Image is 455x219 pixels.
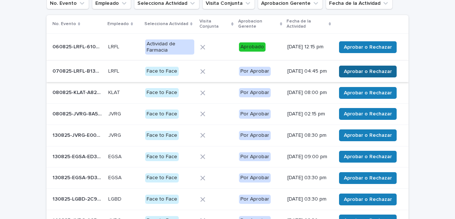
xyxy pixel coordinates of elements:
p: Selecciona Actividad [144,20,188,28]
span: Aprobar o Rechazar [344,132,392,139]
button: Aprobar o Rechazar [339,194,397,205]
tr: 080825-KLAT-A8230E080825-KLAT-A8230E KLATKLAT Face to FacePor Aprobar[DATE] 08:00 pmAprobar o Rec... [47,82,408,104]
div: Face to Face [145,173,179,182]
span: Aprobar o Rechazar [344,68,392,75]
p: 130825-JVRG-E00B74 [52,131,104,139]
div: Por Aprobar [239,195,271,204]
p: [DATE] 03:30 pm [287,175,330,181]
tr: 130825-EGSA-ED398B130825-EGSA-ED398B EGSAEGSA Face to FacePor Aprobar[DATE] 09:00 pmAprobar o Rec... [47,146,408,167]
p: JVRG [108,109,123,117]
p: Aprobacion Gerente [238,17,278,31]
p: Visita Conjunta [199,17,229,31]
div: Por Aprobar [239,152,271,161]
p: EGSA [108,152,123,160]
p: LGBD [108,195,123,202]
span: Aprobar o Rechazar [344,110,392,118]
div: Aprobado [239,42,266,52]
p: Empleado [107,20,129,28]
p: [DATE] 04:45 pm [287,68,330,74]
div: Por Aprobar [239,131,271,140]
p: 070825-LRFL-B13B94 [52,67,104,74]
button: Aprobar o Rechazar [339,151,397,163]
button: Aprobar o Rechazar [339,129,397,141]
p: LRFL [108,42,121,50]
div: Face to Face [145,152,179,161]
div: Por Aprobar [239,88,271,97]
p: KLAT [108,88,122,96]
p: [DATE] 03:30 pm [287,196,330,202]
p: 080825-KLAT-A8230E [52,88,104,96]
tr: 080825-JVRG-8A51C5080825-JVRG-8A51C5 JVRGJVRG Face to FacePor Aprobar[DATE] 02:15 pmAprobar o Rec... [47,103,408,125]
p: [DATE] 02:15 pm [287,111,330,117]
span: Aprobar o Rechazar [344,174,392,182]
p: [DATE] 09:00 pm [287,154,330,160]
button: Aprobar o Rechazar [339,66,397,77]
span: Aprobar o Rechazar [344,196,392,203]
div: Face to Face [145,131,179,140]
tr: 130825-JVRG-E00B74130825-JVRG-E00B74 JVRGJVRG Face to FacePor Aprobar[DATE] 08:30 pmAprobar o Rec... [47,125,408,146]
p: [DATE] 08:30 pm [287,132,330,139]
div: Face to Face [145,109,179,119]
div: Face to Face [145,88,179,97]
p: 080825-JVRG-8A51C5 [52,109,104,117]
tr: 070825-LRFL-B13B94070825-LRFL-B13B94 LRFLLRFL Face to FacePor Aprobar[DATE] 04:45 pmAprobar o Rec... [47,61,408,82]
tr: 130825-LGBD-2C9167130825-LGBD-2C9167 LGBDLGBD Face to FacePor Aprobar[DATE] 03:30 pmAprobar o Rec... [47,189,408,210]
span: Aprobar o Rechazar [344,153,392,160]
p: 130825-EGSA-ED398B [52,152,104,160]
div: Face to Face [145,67,179,76]
p: No. Evento [52,20,76,28]
p: [DATE] 08:00 pm [287,90,330,96]
p: Fecha de la Actividad [287,17,327,31]
tr: 060825-LRFL-610218060825-LRFL-610218 LRFLLRFL Actividad de FarmaciaAprobado[DATE] 12:15 pmAprobar... [47,33,408,61]
div: Por Aprobar [239,109,271,119]
p: JVRG [108,131,123,139]
p: EGSA [108,173,123,181]
div: Actividad de Farmacia [145,39,195,55]
button: Aprobar o Rechazar [339,41,397,53]
p: 060825-LRFL-610218 [52,42,104,50]
tr: 130825-EGSA-9D36B1130825-EGSA-9D36B1 EGSAEGSA Face to FacePor Aprobar[DATE] 03:30 pmAprobar o Rec... [47,167,408,189]
p: 130825-LGBD-2C9167 [52,195,104,202]
span: Aprobar o Rechazar [344,89,392,97]
button: Aprobar o Rechazar [339,108,397,120]
p: 130825-EGSA-9D36B1 [52,173,104,181]
div: Por Aprobar [239,67,271,76]
p: LRFL [108,67,121,74]
div: Por Aprobar [239,173,271,182]
button: Aprobar o Rechazar [339,172,397,184]
span: Aprobar o Rechazar [344,44,392,51]
button: Aprobar o Rechazar [339,87,397,99]
div: Face to Face [145,195,179,204]
p: [DATE] 12:15 pm [287,44,330,50]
